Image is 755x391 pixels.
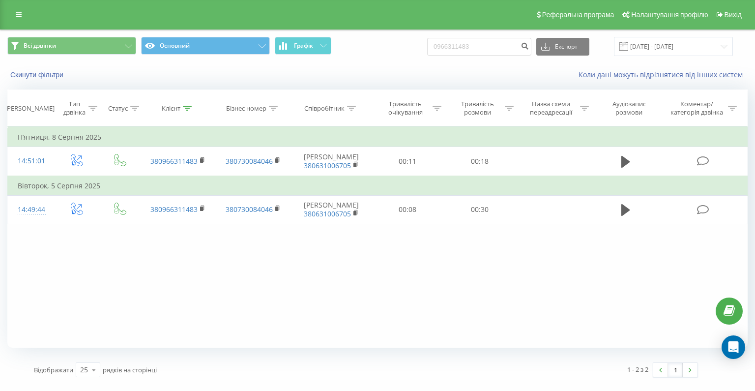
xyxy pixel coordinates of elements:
span: Налаштування профілю [631,11,708,19]
div: Тривалість очікування [380,100,430,117]
td: 00:18 [444,147,516,176]
span: рядків на сторінці [103,365,157,374]
td: П’ятниця, 8 Серпня 2025 [8,127,748,147]
button: Основний [141,37,270,55]
a: 380966311483 [150,205,198,214]
button: Всі дзвінки [7,37,136,55]
div: 1 - 2 з 2 [627,364,648,374]
div: Аудіозапис розмови [600,100,658,117]
div: [PERSON_NAME] [5,104,55,113]
div: Тип дзвінка [62,100,86,117]
a: Коли дані можуть відрізнятися вiд інших систем [579,70,748,79]
a: 380631006705 [304,161,351,170]
div: Співробітник [304,104,345,113]
a: 380631006705 [304,209,351,218]
span: Відображати [34,365,73,374]
a: 380730084046 [226,156,273,166]
td: [PERSON_NAME] [290,147,372,176]
span: Реферальна програма [542,11,614,19]
div: Статус [108,104,128,113]
div: 14:51:01 [18,151,44,171]
td: 00:11 [372,147,444,176]
a: 1 [668,363,683,377]
div: Бізнес номер [226,104,266,113]
td: Вівторок, 5 Серпня 2025 [8,176,748,196]
div: 25 [80,365,88,375]
a: 380730084046 [226,205,273,214]
button: Графік [275,37,331,55]
td: 00:30 [444,195,516,224]
div: Коментар/категорія дзвінка [668,100,726,117]
div: Open Intercom Messenger [722,335,745,359]
div: Назва схеми переадресації [525,100,578,117]
span: Всі дзвінки [24,42,56,50]
span: Вихід [725,11,742,19]
td: [PERSON_NAME] [290,195,372,224]
button: Скинути фільтри [7,70,68,79]
div: Тривалість розмови [453,100,502,117]
button: Експорт [536,38,589,56]
span: Графік [294,42,313,49]
input: Пошук за номером [427,38,531,56]
div: 14:49:44 [18,200,44,219]
td: 00:08 [372,195,444,224]
div: Клієнт [162,104,180,113]
a: 380966311483 [150,156,198,166]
